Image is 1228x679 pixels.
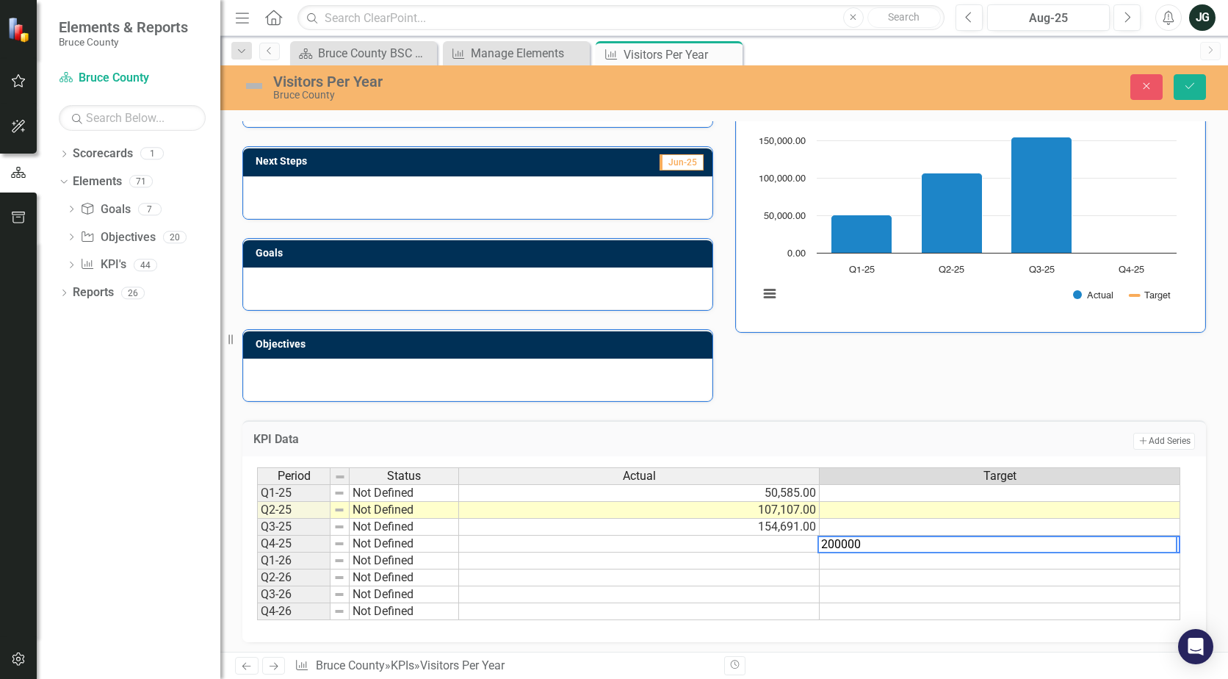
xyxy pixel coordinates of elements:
td: Not Defined [350,519,459,536]
img: 8DAGhfEEPCf229AAAAAElFTkSuQmCC [333,572,345,583]
span: Status [387,470,421,483]
text: 150,000.00 [759,137,806,146]
span: Period [278,470,311,483]
td: Q2-26 [257,570,331,586]
a: Objectives [80,229,155,246]
text: Q2-25 [939,265,964,275]
td: Not Defined [350,570,459,586]
div: 26 [121,287,145,299]
a: KPI's [80,256,126,273]
div: Bruce County [273,90,779,101]
td: Not Defined [350,603,459,620]
span: Actual [623,470,656,483]
td: 154,691.00 [459,519,820,536]
div: Open Intercom Messenger [1178,629,1213,664]
td: Not Defined [350,586,459,603]
div: Chart. Highcharts interactive chart. [751,96,1190,317]
div: Aug-25 [992,10,1105,27]
td: Q3-26 [257,586,331,603]
img: 8DAGhfEEPCf229AAAAAElFTkSuQmCC [333,555,345,567]
a: Elements [73,173,122,190]
td: Q1-25 [257,484,331,502]
span: Elements & Reports [59,18,188,36]
input: Search ClearPoint... [297,5,945,31]
div: 7 [138,203,162,215]
span: Jun-25 [660,154,704,170]
td: 107,107.00 [459,502,820,519]
text: Q1-25 [849,265,875,275]
img: ClearPoint Strategy [7,17,33,43]
button: Aug-25 [987,4,1110,31]
span: Target [983,470,1016,483]
img: Not Defined [242,74,266,98]
a: Manage Elements [447,44,586,62]
button: JG [1189,4,1216,31]
td: Q2-25 [257,502,331,519]
text: 0.00 [787,249,806,259]
img: 8DAGhfEEPCf229AAAAAElFTkSuQmCC [333,487,345,499]
div: Visitors Per Year [273,73,779,90]
div: Bruce County BSC Welcome Page [318,44,433,62]
div: » » [295,658,713,675]
td: Not Defined [350,502,459,519]
text: Q4-25 [1119,265,1144,275]
td: Not Defined [350,484,459,502]
td: Q4-26 [257,603,331,620]
svg: Interactive chart [751,96,1184,317]
input: Search Below... [59,105,206,131]
td: Q4-25 [257,536,331,553]
img: 8DAGhfEEPCf229AAAAAElFTkSuQmCC [334,471,346,483]
div: Manage Elements [471,44,586,62]
g: Actual, series 1 of 2. Bar series with 4 bars. [831,104,1133,254]
td: Q1-26 [257,553,331,570]
div: 71 [129,176,153,188]
h3: Next Steps [256,156,494,167]
a: Goals [80,201,130,218]
div: Visitors Per Year [420,658,505,672]
a: Bruce County [316,658,385,672]
button: Search [867,7,941,28]
img: 8DAGhfEEPCf229AAAAAElFTkSuQmCC [333,521,345,533]
text: 50,000.00 [764,212,806,221]
img: 8DAGhfEEPCf229AAAAAElFTkSuQmCC [333,606,345,617]
path: Q3-25, 154,691. Actual. [1011,137,1072,254]
button: View chart menu, Chart [759,284,780,304]
img: 8DAGhfEEPCf229AAAAAElFTkSuQmCC [333,538,345,550]
div: 44 [134,259,157,271]
h3: KPI Data [253,433,652,446]
a: Bruce County BSC Welcome Page [294,44,433,62]
path: Q2-25, 107,107. Actual. [922,173,983,254]
text: Q3-25 [1029,265,1055,275]
img: 8DAGhfEEPCf229AAAAAElFTkSuQmCC [333,504,345,516]
text: 100,000.00 [759,174,806,184]
a: KPIs [391,658,414,672]
img: 8DAGhfEEPCf229AAAAAElFTkSuQmCC [333,589,345,600]
button: Add Series [1133,433,1195,449]
td: Not Defined [350,536,459,553]
div: Visitors Per Year [624,46,739,64]
path: Q1-25, 50,585. Actual. [831,215,892,254]
a: Reports [73,284,114,301]
h3: Objectives [256,339,705,350]
button: Show Target [1130,290,1171,301]
td: Q3-25 [257,519,331,536]
span: Search [888,11,920,23]
td: 50,585.00 [459,484,820,502]
a: Bruce County [59,70,206,87]
div: 20 [163,231,187,243]
td: Not Defined [350,553,459,570]
a: Scorecards [73,145,133,162]
small: Bruce County [59,36,188,48]
h3: Goals [256,248,705,259]
div: 1 [140,148,164,160]
button: Show Actual [1073,290,1113,301]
